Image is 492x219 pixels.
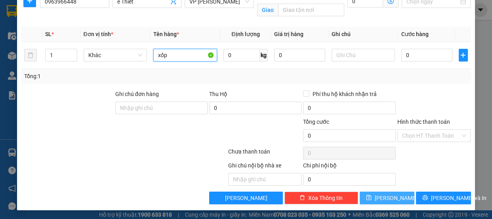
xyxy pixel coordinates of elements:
[397,119,450,125] label: Hình thức thanh toán
[299,195,305,201] span: delete
[274,49,325,61] input: 0
[225,194,267,202] span: [PERSON_NAME]
[366,195,372,201] span: save
[375,194,417,202] span: [PERSON_NAME]
[459,52,467,58] span: plus
[84,31,113,37] span: Đơn vị tính
[274,31,303,37] span: Giá trị hàng
[459,49,468,61] button: plus
[24,72,191,81] div: Tổng: 1
[416,192,471,204] button: printer[PERSON_NAME] và In
[257,4,278,16] span: Giao
[308,194,343,202] span: Xóa Thông tin
[332,49,395,61] input: Ghi Chú
[228,173,302,186] input: Nhập ghi chú
[115,102,208,114] input: Ghi chú đơn hàng
[228,161,302,173] div: Ghi chú nội bộ nhà xe
[45,31,51,37] span: SL
[153,31,179,37] span: Tên hàng
[24,49,37,61] button: delete
[284,192,358,204] button: deleteXóa Thông tin
[88,49,143,61] span: Khác
[115,91,159,97] label: Ghi chú đơn hàng
[360,192,414,204] button: save[PERSON_NAME]
[303,161,395,173] div: Chi phí nội bộ
[209,91,227,97] span: Thu Hộ
[278,4,344,16] input: Giao tận nơi
[231,31,259,37] span: Định lượng
[309,90,380,98] span: Phí thu hộ khách nhận trả
[153,49,217,61] input: VD: Bàn, Ghế
[328,27,399,42] th: Ghi chú
[431,194,486,202] span: [PERSON_NAME] và In
[260,49,268,61] span: kg
[227,147,303,161] div: Chưa thanh toán
[422,195,428,201] span: printer
[209,192,283,204] button: [PERSON_NAME]
[401,31,429,37] span: Cước hàng
[303,119,329,125] span: Tổng cước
